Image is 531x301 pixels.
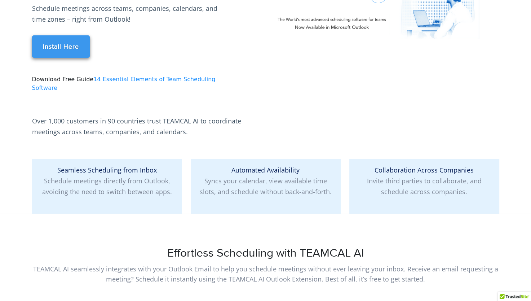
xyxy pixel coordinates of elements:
[57,166,157,174] span: Seamless Scheduling from Inbox
[32,110,248,137] p: Over 1,000 customers in 90 countries trust TEAMCAL AI to coordinate meetings across teams, compan...
[32,264,499,284] p: TEAMCAL AI seamlessly integrates with your Outlook Email to help you schedule meetings without ev...
[375,166,474,174] span: Collaboration Across Companies
[32,76,216,91] a: 14 Essential Elements of Team Scheduling Software
[231,166,300,174] span: Automated Availability
[355,165,494,197] p: Invite third parties to collaborate, and schedule across companies.
[196,165,335,197] p: Syncs your calendar, view available time slots, and schedule without back-and-forth.
[32,247,499,260] h2: Effortless Scheduling with TEAMCAL AI
[32,3,222,25] p: Schedule meetings across teams, companies, calendars, and time zones – right from Outlook!
[38,165,176,197] p: Schedule meetings directly from Outlook, avoiding the need to switch between apps.
[32,35,90,58] a: Install Here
